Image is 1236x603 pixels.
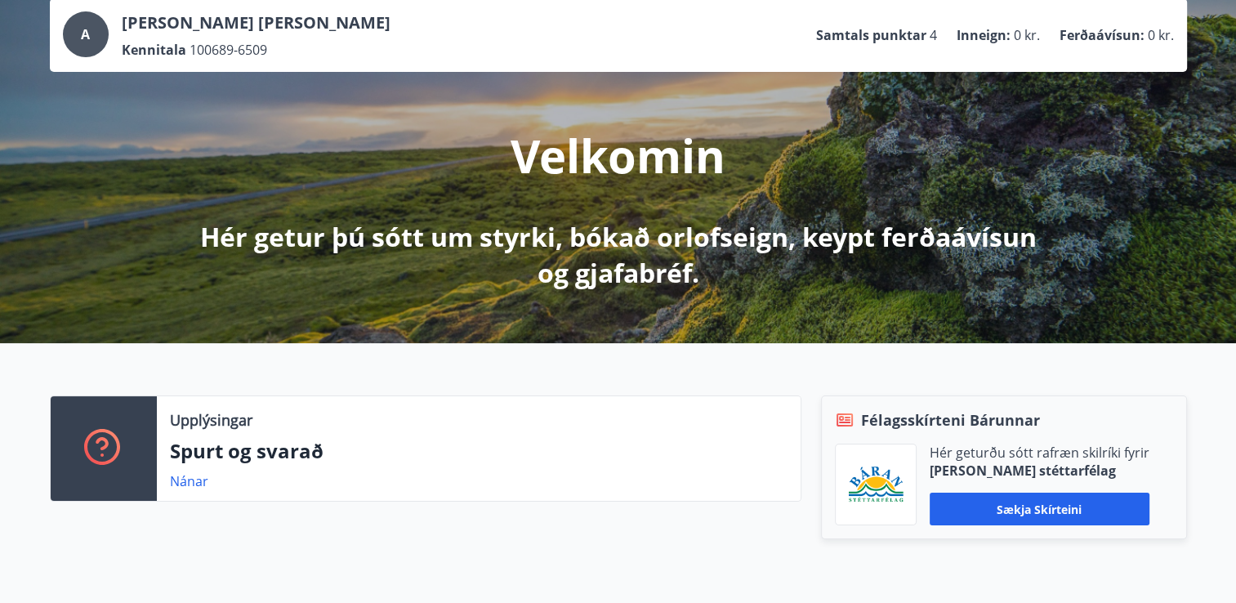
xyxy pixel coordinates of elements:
[187,219,1050,291] p: Hér getur þú sótt um styrki, bókað orlofseign, keypt ferðaávísun og gjafabréf.
[930,26,937,44] span: 4
[122,41,186,59] p: Kennitala
[170,437,788,465] p: Spurt og svarað
[1060,26,1145,44] p: Ferðaávísun :
[1014,26,1040,44] span: 0 kr.
[957,26,1011,44] p: Inneign :
[848,466,904,504] img: Bz2lGXKH3FXEIQKvoQ8VL0Fr0uCiWgfgA3I6fSs8.png
[816,26,926,44] p: Samtals punktar
[511,124,725,186] p: Velkomin
[122,11,390,34] p: [PERSON_NAME] [PERSON_NAME]
[930,462,1149,480] p: [PERSON_NAME] stéttarfélag
[81,25,90,43] span: A
[930,493,1149,525] button: Sækja skírteini
[861,409,1040,431] span: Félagsskírteni Bárunnar
[170,472,208,490] a: Nánar
[1148,26,1174,44] span: 0 kr.
[190,41,267,59] span: 100689-6509
[930,444,1149,462] p: Hér geturðu sótt rafræn skilríki fyrir
[170,409,252,431] p: Upplýsingar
